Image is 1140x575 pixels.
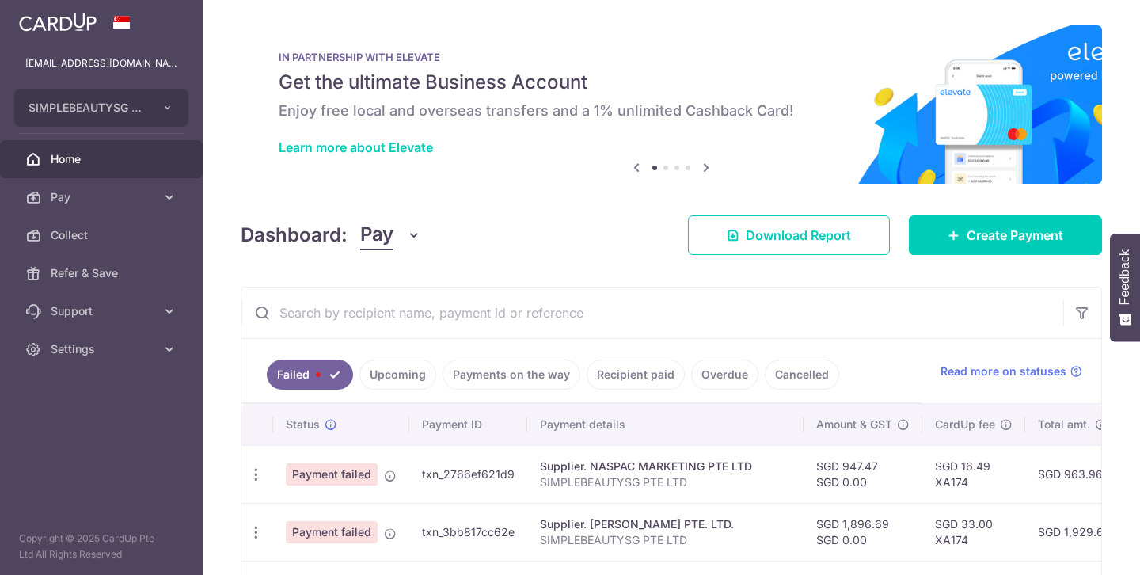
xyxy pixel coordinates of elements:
a: Download Report [688,215,890,255]
td: SGD 1,929.69 [1025,503,1130,561]
img: Renovation banner [241,25,1102,184]
a: Failed [267,360,353,390]
span: Payment failed [286,521,378,543]
h4: Dashboard: [241,221,348,249]
span: Create Payment [967,226,1063,245]
span: Total amt. [1038,417,1090,432]
h5: Get the ultimate Business Account [279,70,1064,95]
a: Read more on statuses [940,364,1082,379]
td: SGD 1,896.69 SGD 0.00 [804,503,922,561]
a: Create Payment [909,215,1102,255]
th: Payment ID [409,404,527,445]
span: Feedback [1118,249,1132,305]
p: [EMAIL_ADDRESS][DOMAIN_NAME] [25,55,177,71]
span: SIMPLEBEAUTYSG PTE. LTD. [28,100,146,116]
button: Feedback - Show survey [1110,234,1140,341]
span: CardUp fee [935,417,995,432]
a: Payments on the way [443,360,580,390]
span: Home [51,151,155,167]
td: SGD 947.47 SGD 0.00 [804,445,922,503]
a: Cancelled [765,360,839,390]
td: SGD 16.49 XA174 [922,445,1025,503]
a: Learn more about Elevate [279,139,433,155]
span: Collect [51,227,155,243]
a: Overdue [691,360,758,390]
td: txn_2766ef621d9 [409,445,527,503]
span: Status [286,417,320,432]
span: Payment failed [286,463,378,486]
span: Download Report [746,226,851,245]
span: Pay [51,189,155,205]
span: Pay [360,220,393,250]
td: SGD 963.96 [1025,445,1130,503]
span: Settings [51,341,155,357]
img: CardUp [19,13,97,32]
span: Refer & Save [51,265,155,281]
a: Upcoming [359,360,436,390]
th: Payment details [527,404,804,445]
td: txn_3bb817cc62e [409,503,527,561]
div: Supplier. NASPAC MARKETING PTE LTD [540,459,791,474]
p: IN PARTNERSHIP WITH ELEVATE [279,51,1064,63]
p: SIMPLEBEAUTYSG PTE LTD [540,474,791,490]
button: SIMPLEBEAUTYSG PTE. LTD. [14,89,188,127]
td: SGD 33.00 XA174 [922,503,1025,561]
div: Supplier. [PERSON_NAME] PTE. LTD. [540,516,791,532]
p: SIMPLEBEAUTYSG PTE LTD [540,532,791,548]
span: Amount & GST [816,417,892,432]
span: Read more on statuses [940,364,1066,379]
h6: Enjoy free local and overseas transfers and a 1% unlimited Cashback Card! [279,101,1064,120]
a: Recipient paid [587,360,685,390]
button: Pay [360,220,421,250]
span: Support [51,303,155,319]
input: Search by recipient name, payment id or reference [241,287,1063,338]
